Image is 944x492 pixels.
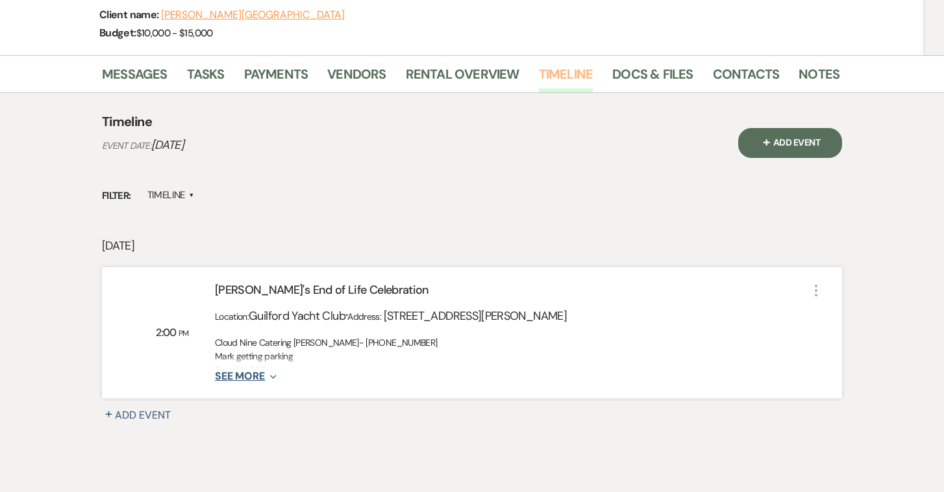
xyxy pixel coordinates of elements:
span: PM [179,328,189,339]
span: Event Date: [102,140,151,151]
a: Notes [799,64,839,92]
a: Contacts [713,64,780,92]
span: $10,000 - $15,000 [136,27,213,40]
div: [PERSON_NAME]'s End of Life Celebration [215,281,808,304]
a: Tasks [187,64,225,92]
span: [STREET_ADDRESS][PERSON_NAME] [384,308,567,324]
span: Budget: [99,26,136,40]
a: Payments [244,64,308,92]
a: Timeline [539,64,593,92]
div: Cloud Nine Catering [PERSON_NAME]- [PHONE_NUMBER] Mark getting parking Event 4-6:30 Caterer set u... [215,336,808,369]
span: Plus Sign [102,404,115,417]
a: Vendors [327,64,386,92]
h4: Timeline [102,112,152,131]
span: Filter: [102,188,131,203]
span: Address: [347,311,383,322]
a: Rental Overview [406,64,519,92]
p: [DATE] [102,237,842,255]
button: [PERSON_NAME][GEOGRAPHIC_DATA] [161,10,345,20]
label: Timeline [147,187,195,204]
span: [DATE] [151,137,184,153]
span: 2:00 [156,326,179,339]
span: ▲ [189,190,194,201]
a: Messages [102,64,168,92]
button: See More [215,371,277,382]
span: Client name: [99,8,161,21]
a: Docs & Files [612,64,693,92]
button: Plus SignAdd Event [102,408,186,423]
span: Plus Sign [760,135,773,148]
span: · [345,305,347,324]
span: Location: [215,311,249,322]
span: Guilford Yacht Club [249,308,345,324]
button: Plus SignAdd Event [738,128,842,158]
